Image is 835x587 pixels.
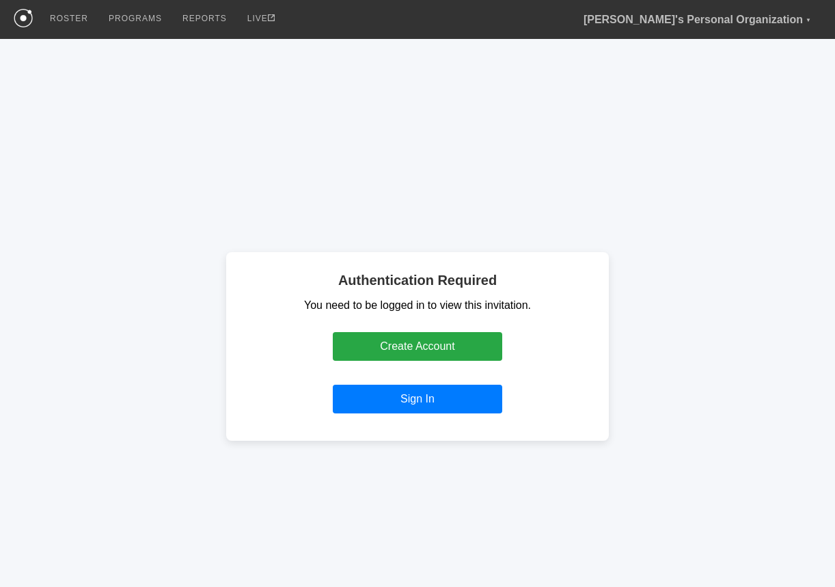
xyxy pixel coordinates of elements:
[333,385,502,413] a: Sign In
[333,332,502,361] a: Create Account
[247,299,588,312] p: You need to be logged in to view this invitation.
[806,15,811,26] div: ▼
[14,9,33,27] img: logo
[247,273,588,288] h2: Authentication Required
